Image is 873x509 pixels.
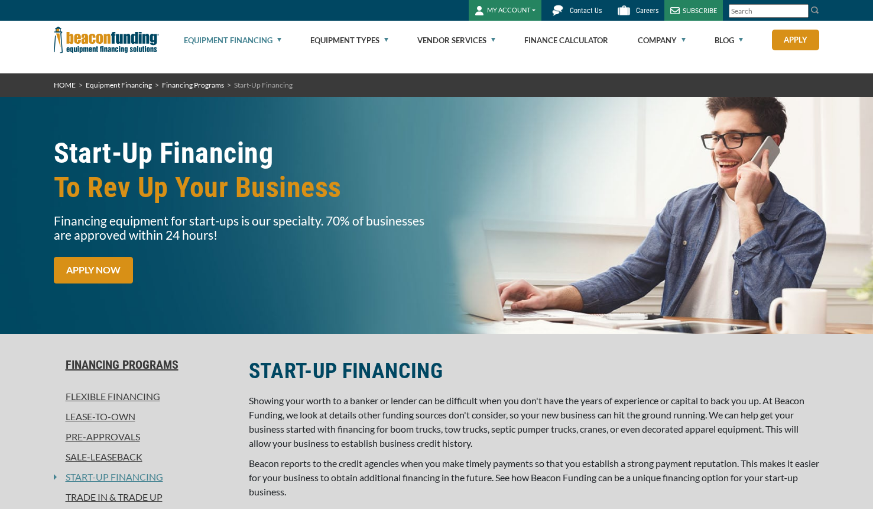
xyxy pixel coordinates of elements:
span: Showing your worth to a banker or lender can be difficult when you don't have the years of experi... [249,395,804,449]
a: Sale-Leaseback [54,450,235,464]
a: Flexible Financing [54,389,235,404]
a: APPLY NOW [54,257,133,284]
a: Company [638,21,686,59]
input: Search [729,4,809,18]
a: Trade In & Trade Up [54,490,235,504]
a: Finance Calculator [524,21,608,59]
h1: Start-Up Financing [54,136,430,205]
a: Vendor Services [417,21,495,59]
a: Equipment Financing [86,80,152,89]
h2: START-UP FINANCING [249,357,820,385]
span: To Rev Up Your Business [54,170,430,205]
p: Financing equipment for start-ups is our specialty. 70% of businesses are approved within 24 hours! [54,214,430,242]
span: Start-Up Financing [234,80,293,89]
a: Financing Programs [54,357,235,372]
span: Beacon reports to the credit agencies when you make timely payments so that you establish a stron... [249,458,819,497]
a: Blog [715,21,743,59]
img: Beacon Funding Corporation logo [54,21,159,59]
a: Clear search text [796,7,806,16]
span: Careers [636,7,658,15]
a: Financing Programs [162,80,224,89]
a: Equipment Financing [184,21,281,59]
a: Lease-To-Own [54,410,235,424]
a: Apply [772,30,819,50]
a: HOME [54,80,76,89]
a: Start-Up Financing [57,470,163,484]
span: Contact Us [570,7,602,15]
a: Equipment Types [310,21,388,59]
img: Search [810,5,820,15]
a: Pre-approvals [54,430,235,444]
